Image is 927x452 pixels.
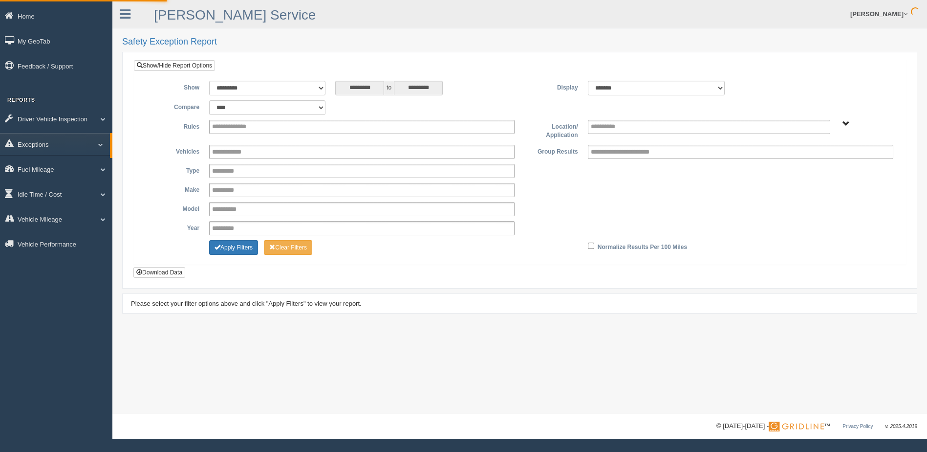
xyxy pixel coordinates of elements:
span: to [384,81,394,95]
div: © [DATE]-[DATE] - ™ [716,421,917,431]
span: Please select your filter options above and click "Apply Filters" to view your report. [131,300,362,307]
label: Compare [141,100,204,112]
label: Display [519,81,582,92]
a: [PERSON_NAME] Service [154,7,316,23]
img: Gridline [769,422,824,431]
button: Change Filter Options [209,240,258,255]
label: Make [141,183,204,195]
button: Change Filter Options [264,240,312,255]
button: Download Data [133,267,185,278]
label: Show [141,81,204,92]
label: Group Results [519,145,582,157]
label: Model [141,202,204,214]
label: Vehicles [141,145,204,157]
label: Location/ Application [519,120,582,140]
label: Type [141,164,204,176]
a: Privacy Policy [842,424,873,429]
span: v. 2025.4.2019 [885,424,917,429]
label: Year [141,221,204,233]
label: Normalize Results Per 100 Miles [598,240,687,252]
label: Rules [141,120,204,132]
h2: Safety Exception Report [122,37,917,47]
a: Show/Hide Report Options [134,60,215,71]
